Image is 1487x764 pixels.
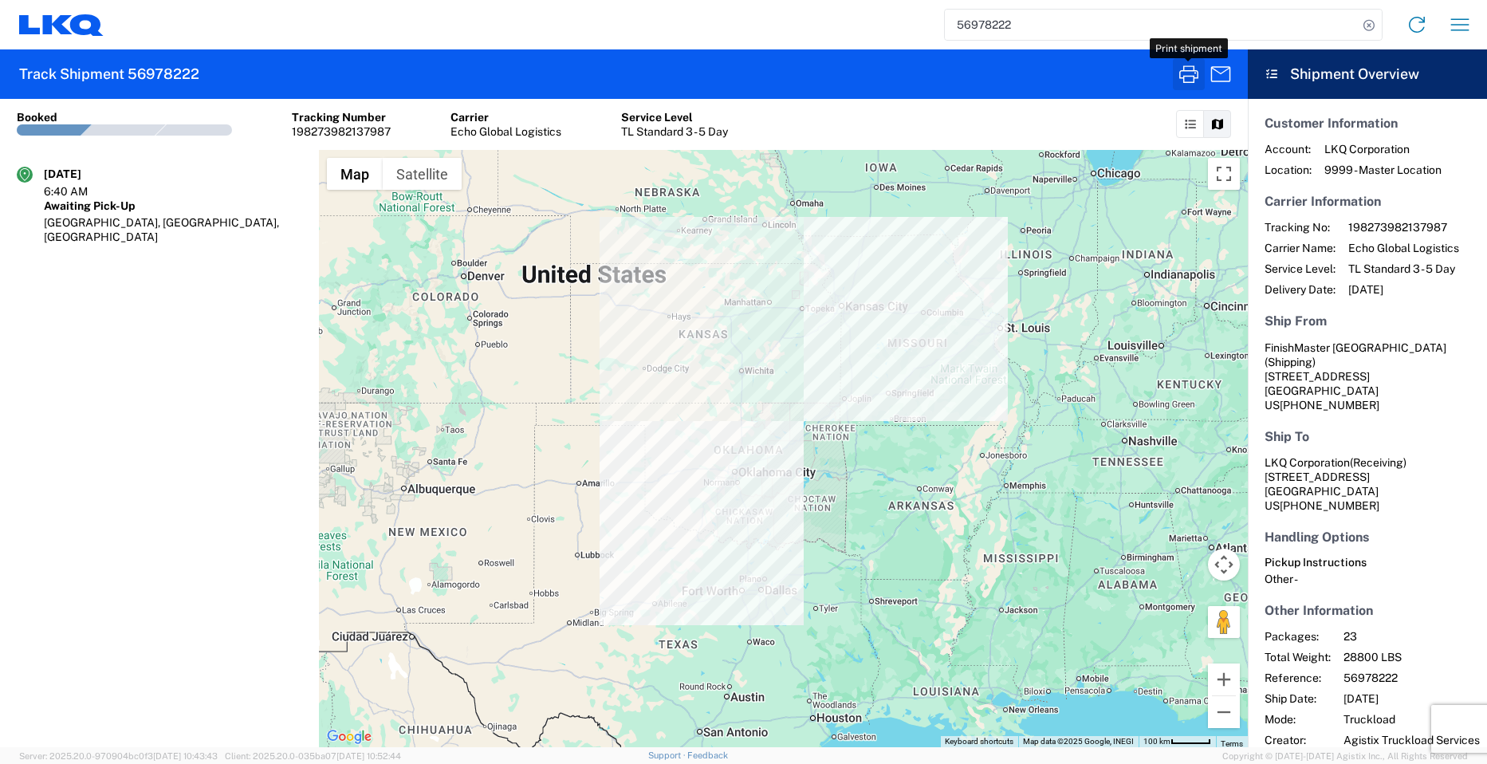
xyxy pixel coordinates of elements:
[1208,549,1240,581] button: Map camera controls
[292,110,391,124] div: Tracking Number
[1265,603,1470,618] h5: Other Information
[1265,241,1336,255] span: Carrier Name:
[1343,733,1480,747] span: Agistix Truckload Services
[945,10,1358,40] input: Shipment, tracking or reference number
[336,751,401,761] span: [DATE] 10:52:44
[1265,671,1331,685] span: Reference:
[1023,737,1134,746] span: Map data ©2025 Google, INEGI
[17,110,57,124] div: Booked
[450,124,561,139] div: Echo Global Logistics
[1343,712,1480,727] span: Truckload
[945,736,1013,747] button: Keyboard shortcuts
[1265,456,1406,483] span: LKQ Corporation [STREET_ADDRESS]
[687,750,728,760] a: Feedback
[1143,737,1170,746] span: 100 km
[1343,629,1480,644] span: 23
[1280,399,1379,412] span: [PHONE_NUMBER]
[1265,356,1316,368] span: (Shipping)
[1265,629,1331,644] span: Packages:
[19,751,218,761] span: Server: 2025.20.0-970904bc0f3
[1280,499,1379,512] span: [PHONE_NUMBER]
[225,751,401,761] span: Client: 2025.20.0-035ba07
[1265,530,1470,545] h5: Handling Options
[44,215,302,244] div: [GEOGRAPHIC_DATA], [GEOGRAPHIC_DATA], [GEOGRAPHIC_DATA]
[383,158,462,190] button: Show satellite imagery
[1265,733,1331,747] span: Creator:
[1265,691,1331,706] span: Ship Date:
[1348,241,1459,255] span: Echo Global Logistics
[1265,262,1336,276] span: Service Level:
[44,199,302,213] div: Awaiting Pick-Up
[1208,606,1240,638] button: Drag Pegman onto the map to open Street View
[1348,220,1459,234] span: 198273982137987
[1265,455,1470,513] address: [GEOGRAPHIC_DATA] US
[450,110,561,124] div: Carrier
[621,124,728,139] div: TL Standard 3 - 5 Day
[292,124,391,139] div: 198273982137987
[1265,194,1470,209] h5: Carrier Information
[1265,712,1331,727] span: Mode:
[1350,456,1406,469] span: (Receiving)
[1265,116,1470,131] h5: Customer Information
[1221,739,1243,748] a: Terms
[1265,370,1370,383] span: [STREET_ADDRESS]
[44,184,124,199] div: 6:40 AM
[1343,671,1480,685] span: 56978222
[1208,664,1240,695] button: Zoom in
[621,110,728,124] div: Service Level
[1265,313,1470,329] h5: Ship From
[1265,572,1470,586] div: Other -
[19,65,199,84] h2: Track Shipment 56978222
[1265,220,1336,234] span: Tracking No:
[1248,49,1487,99] header: Shipment Overview
[1265,142,1312,156] span: Account:
[1208,696,1240,728] button: Zoom out
[1324,142,1442,156] span: LKQ Corporation
[648,750,688,760] a: Support
[1348,282,1459,297] span: [DATE]
[1222,749,1468,763] span: Copyright © [DATE]-[DATE] Agistix Inc., All Rights Reserved
[44,167,124,181] div: [DATE]
[1265,650,1331,664] span: Total Weight:
[1208,158,1240,190] button: Toggle fullscreen view
[1343,691,1480,706] span: [DATE]
[153,751,218,761] span: [DATE] 10:43:43
[1265,163,1312,177] span: Location:
[1265,341,1470,412] address: [GEOGRAPHIC_DATA] US
[1343,650,1480,664] span: 28800 LBS
[323,727,376,747] a: Open this area in Google Maps (opens a new window)
[1348,262,1459,276] span: TL Standard 3 - 5 Day
[1265,341,1446,354] span: FinishMaster [GEOGRAPHIC_DATA]
[1265,556,1470,569] h6: Pickup Instructions
[1265,429,1470,444] h5: Ship To
[327,158,383,190] button: Show street map
[1139,736,1216,747] button: Map Scale: 100 km per 47 pixels
[1265,282,1336,297] span: Delivery Date:
[1324,163,1442,177] span: 9999 - Master Location
[323,727,376,747] img: Google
